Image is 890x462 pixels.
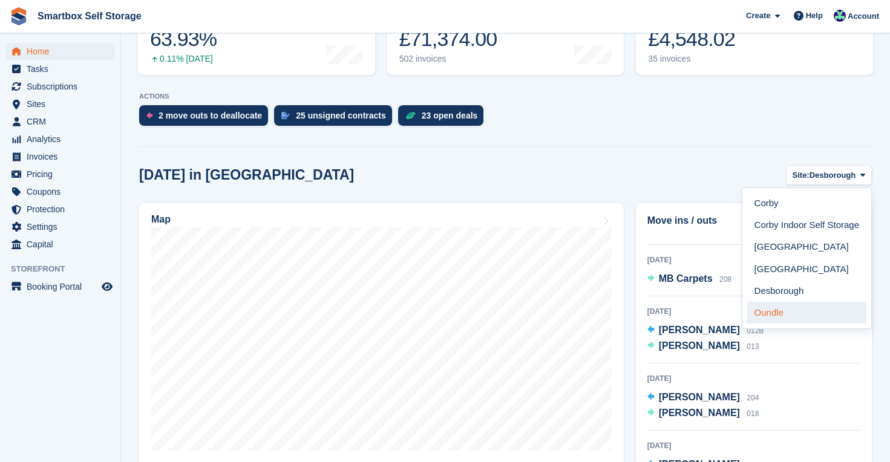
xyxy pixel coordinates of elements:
a: [PERSON_NAME] 018 [647,406,759,421]
span: 204 [747,394,759,402]
a: menu [6,131,114,148]
img: move_outs_to_deallocate_icon-f764333ba52eb49d3ac5e1228854f67142a1ed5810a6f6cc68b1a99e826820c5.svg [146,112,152,119]
div: [DATE] [647,373,860,384]
span: Booking Portal [27,278,99,295]
a: menu [6,148,114,165]
div: £4,548.02 [648,27,735,51]
img: deal-1b604bf984904fb50ccaf53a9ad4b4a5d6e5aea283cecdc64d6e3604feb123c2.svg [405,111,416,120]
a: menu [6,78,114,95]
span: Tasks [27,60,99,77]
div: 25 unsigned contracts [296,111,386,120]
a: menu [6,218,114,235]
div: [DATE] [647,306,860,317]
span: Site: [793,169,810,181]
span: Analytics [27,131,99,148]
span: Account [848,10,879,22]
div: 35 invoices [648,54,735,64]
span: [PERSON_NAME] [659,392,740,402]
h2: Move ins / outs [647,213,860,228]
span: Pricing [27,166,99,183]
span: Coupons [27,183,99,200]
span: Storefront [11,263,120,275]
h2: Map [151,214,171,225]
a: Corby [747,193,866,215]
img: contract_signature_icon-13c848040528278c33f63329250d36e43548de30e8caae1d1a13099fd9432cc5.svg [281,112,290,119]
a: menu [6,201,114,218]
span: Create [746,10,770,22]
a: Preview store [100,279,114,294]
button: Site: Desborough [786,165,872,185]
a: [GEOGRAPHIC_DATA] [747,236,866,258]
span: Help [806,10,823,22]
a: menu [6,166,114,183]
span: MB Carpets [659,273,713,284]
div: £71,374.00 [399,27,497,51]
span: 018 [747,409,759,418]
img: stora-icon-8386f47178a22dfd0bd8f6a31ec36ba5ce8667c1dd55bd0f319d3a0aa187defe.svg [10,7,28,25]
h2: [DATE] in [GEOGRAPHIC_DATA] [139,167,354,183]
a: Desborough [747,280,866,302]
a: menu [6,96,114,112]
a: MB Carpets 208 [647,272,731,287]
a: [GEOGRAPHIC_DATA] [747,258,866,280]
a: menu [6,236,114,253]
span: Sites [27,96,99,112]
span: Home [27,43,99,60]
div: 2 move outs to deallocate [159,111,262,120]
span: 012B [747,327,764,335]
span: Invoices [27,148,99,165]
span: 208 [719,275,731,284]
a: [PERSON_NAME] 012B [647,323,764,339]
a: menu [6,113,114,130]
a: Oundle [747,302,866,324]
span: 013 [747,342,759,351]
div: 0.11% [DATE] [150,54,217,64]
a: menu [6,60,114,77]
a: Corby Indoor Self Storage [747,215,866,236]
a: Smartbox Self Storage [33,6,146,26]
img: Roger Canham [834,10,846,22]
a: 2 move outs to deallocate [139,105,274,132]
a: 25 unsigned contracts [274,105,398,132]
span: Settings [27,218,99,235]
span: Protection [27,201,99,218]
span: Subscriptions [27,78,99,95]
div: 63.93% [150,27,217,51]
span: Desborough [810,169,856,181]
span: [PERSON_NAME] [659,340,740,351]
div: 502 invoices [399,54,497,64]
span: Capital [27,236,99,253]
a: menu [6,278,114,295]
p: ACTIONS [139,93,872,100]
a: menu [6,183,114,200]
span: CRM [27,113,99,130]
div: [DATE] [647,440,860,451]
a: 23 open deals [398,105,490,132]
div: 23 open deals [422,111,478,120]
a: [PERSON_NAME] 013 [647,339,759,354]
span: [PERSON_NAME] [659,408,740,418]
a: menu [6,43,114,60]
a: [PERSON_NAME] 204 [647,390,759,406]
div: [DATE] [647,255,860,265]
span: [PERSON_NAME] [659,325,740,335]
